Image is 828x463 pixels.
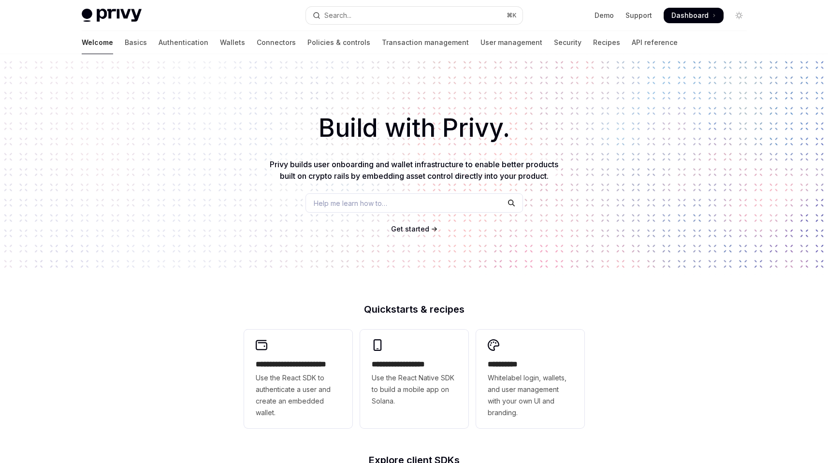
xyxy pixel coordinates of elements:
[257,31,296,54] a: Connectors
[307,31,370,54] a: Policies & controls
[554,31,581,54] a: Security
[314,198,387,208] span: Help me learn how to…
[256,372,341,419] span: Use the React SDK to authenticate a user and create an embedded wallet.
[595,11,614,20] a: Demo
[324,10,351,21] div: Search...
[625,11,652,20] a: Support
[632,31,678,54] a: API reference
[391,224,429,234] a: Get started
[159,31,208,54] a: Authentication
[664,8,724,23] a: Dashboard
[270,159,558,181] span: Privy builds user onboarding and wallet infrastructure to enable better products built on crypto ...
[220,31,245,54] a: Wallets
[480,31,542,54] a: User management
[82,31,113,54] a: Welcome
[382,31,469,54] a: Transaction management
[731,8,747,23] button: Toggle dark mode
[82,9,142,22] img: light logo
[507,12,517,19] span: ⌘ K
[488,372,573,419] span: Whitelabel login, wallets, and user management with your own UI and branding.
[244,304,584,314] h2: Quickstarts & recipes
[15,109,813,147] h1: Build with Privy.
[391,225,429,233] span: Get started
[306,7,523,24] button: Open search
[593,31,620,54] a: Recipes
[671,11,709,20] span: Dashboard
[372,372,457,407] span: Use the React Native SDK to build a mobile app on Solana.
[476,330,584,428] a: **** *****Whitelabel login, wallets, and user management with your own UI and branding.
[125,31,147,54] a: Basics
[360,330,468,428] a: **** **** **** ***Use the React Native SDK to build a mobile app on Solana.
